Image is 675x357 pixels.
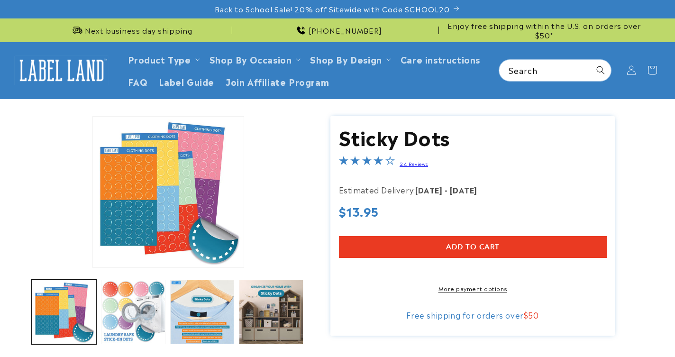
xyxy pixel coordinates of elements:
[32,280,96,344] button: Load image 1 in gallery view
[236,18,439,42] div: Announcement
[204,48,305,70] summary: Shop By Occasion
[339,236,607,258] button: Add to cart
[310,53,382,65] a: Shop By Design
[14,55,109,85] img: Label Land
[446,243,500,251] span: Add to cart
[170,280,235,344] button: Load image 3 in gallery view
[339,284,607,293] a: More payment options
[445,184,448,195] strong: -
[128,76,148,87] span: FAQ
[415,184,443,195] strong: [DATE]
[528,309,538,320] span: 50
[443,21,646,39] span: Enjoy free shipping within the U.S. on orders over $50*
[304,48,394,70] summary: Shop By Design
[153,70,220,92] a: Label Guide
[590,60,611,81] button: Search
[159,76,214,87] span: Label Guide
[524,309,529,320] span: $
[239,280,303,344] button: Load image 4 in gallery view
[101,280,165,344] button: Load image 2 in gallery view
[401,54,480,64] span: Care instructions
[309,26,382,35] span: [PHONE_NUMBER]
[128,53,191,65] a: Product Type
[85,26,192,35] span: Next business day shipping
[29,18,232,42] div: Announcement
[339,310,607,320] div: Free shipping for orders over
[226,76,329,87] span: Join Affiliate Program
[339,204,379,219] span: $13.95
[11,52,113,89] a: Label Land
[476,312,666,348] iframe: Gorgias Floating Chat
[220,70,335,92] a: Join Affiliate Program
[400,160,428,167] a: 24 Reviews
[443,18,646,42] div: Announcement
[395,48,486,70] a: Care instructions
[215,4,450,14] span: Back to School Sale! 20% off Sitewide with Code SCHOOL20
[450,184,477,195] strong: [DATE]
[210,54,292,64] span: Shop By Occasion
[122,48,204,70] summary: Product Type
[339,124,607,149] h1: Sticky Dots
[339,157,395,168] span: 4.0-star overall rating
[339,183,576,197] p: Estimated Delivery:
[122,70,154,92] a: FAQ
